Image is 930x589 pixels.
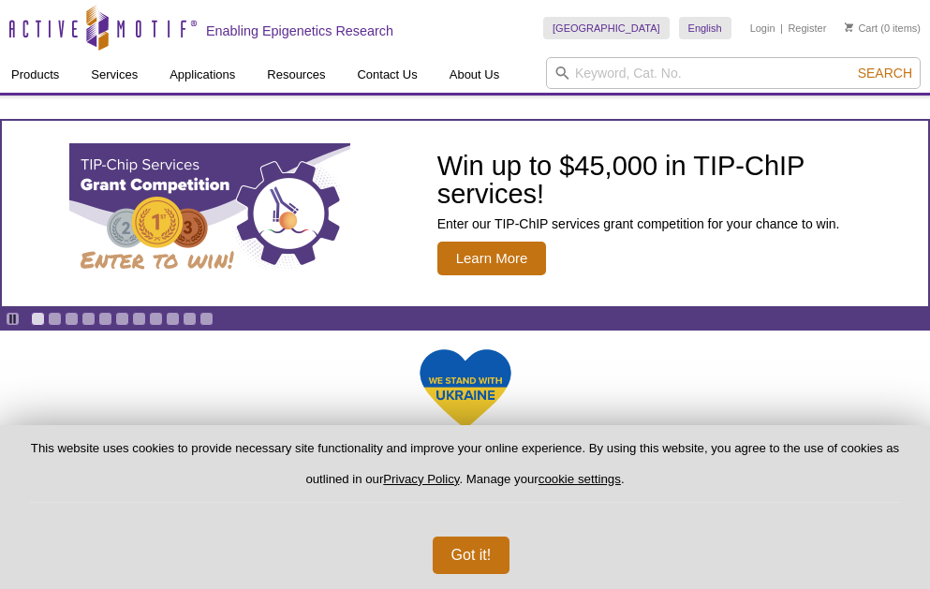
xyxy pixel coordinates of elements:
p: This website uses cookies to provide necessary site functionality and improve your online experie... [30,440,900,503]
a: TIP-ChIP Services Grant Competition Win up to $45,000 in TIP-ChIP services! Enter our TIP-ChIP se... [2,121,928,306]
li: | [780,17,783,39]
a: Go to slide 2 [48,312,62,326]
button: Got it! [433,537,510,574]
a: Contact Us [346,57,428,93]
a: Go to slide 11 [199,312,214,326]
a: Go to slide 8 [149,312,163,326]
input: Keyword, Cat. No. [546,57,921,89]
h2: Win up to $45,000 in TIP-ChIP services! [437,152,919,208]
a: Go to slide 9 [166,312,180,326]
a: Go to slide 7 [132,312,146,326]
a: Toggle autoplay [6,312,20,326]
span: Learn More [437,242,547,275]
a: About Us [438,57,510,93]
a: Privacy Policy [383,472,459,486]
img: We Stand With Ukraine [419,347,512,431]
a: Applications [158,57,246,93]
a: Go to slide 5 [98,312,112,326]
button: cookie settings [539,472,621,486]
a: Go to slide 6 [115,312,129,326]
img: Your Cart [845,22,853,32]
a: Go to slide 10 [183,312,197,326]
a: Login [750,22,775,35]
p: Enter our TIP-ChIP services grant competition for your chance to win. [437,215,919,232]
button: Search [852,65,918,81]
a: [GEOGRAPHIC_DATA] [543,17,670,39]
a: Services [80,57,149,93]
a: Go to slide 4 [81,312,96,326]
a: Cart [845,22,878,35]
h2: Enabling Epigenetics Research [206,22,393,39]
span: Search [858,66,912,81]
a: English [679,17,731,39]
a: Go to slide 3 [65,312,79,326]
img: TIP-ChIP Services Grant Competition [69,143,350,284]
li: (0 items) [845,17,921,39]
a: Go to slide 1 [31,312,45,326]
a: Register [788,22,826,35]
article: TIP-ChIP Services Grant Competition [2,121,928,306]
a: Resources [256,57,336,93]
